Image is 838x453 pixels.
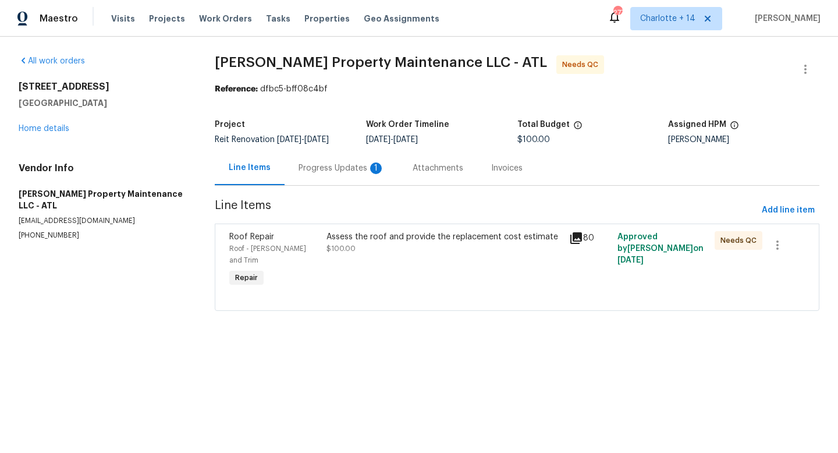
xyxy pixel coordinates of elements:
[40,13,78,24] span: Maestro
[491,162,523,174] div: Invoices
[277,136,329,144] span: -
[19,216,187,226] p: [EMAIL_ADDRESS][DOMAIN_NAME]
[19,231,187,240] p: [PHONE_NUMBER]
[19,81,187,93] h2: [STREET_ADDRESS]
[215,55,547,69] span: [PERSON_NAME] Property Maintenance LLC - ATL
[304,136,329,144] span: [DATE]
[720,235,761,246] span: Needs QC
[668,136,819,144] div: [PERSON_NAME]
[111,13,135,24] span: Visits
[229,162,271,174] div: Line Items
[215,136,329,144] span: Reit Renovation
[19,57,85,65] a: All work orders
[757,200,819,221] button: Add line item
[230,272,262,284] span: Repair
[562,59,603,70] span: Needs QC
[19,125,69,133] a: Home details
[517,121,570,129] h5: Total Budget
[19,188,187,211] h5: [PERSON_NAME] Property Maintenance LLC - ATL
[617,256,644,264] span: [DATE]
[215,200,757,221] span: Line Items
[19,97,187,109] h5: [GEOGRAPHIC_DATA]
[364,13,439,24] span: Geo Assignments
[366,121,449,129] h5: Work Order Timeline
[573,121,583,136] span: The total cost of line items that have been proposed by Opendoor. This sum includes line items th...
[215,83,819,95] div: dfbc5-bff08c4bf
[762,203,815,218] span: Add line item
[277,136,301,144] span: [DATE]
[370,162,382,174] div: 1
[413,162,463,174] div: Attachments
[215,85,258,93] b: Reference:
[569,231,610,245] div: 80
[266,15,290,23] span: Tasks
[750,13,821,24] span: [PERSON_NAME]
[229,245,306,264] span: Roof - [PERSON_NAME] and Trim
[19,162,187,174] h4: Vendor Info
[326,245,356,252] span: $100.00
[668,121,726,129] h5: Assigned HPM
[326,231,562,243] div: Assess the roof and provide the replacement cost estimate
[366,136,418,144] span: -
[229,233,274,241] span: Roof Repair
[640,13,695,24] span: Charlotte + 14
[393,136,418,144] span: [DATE]
[617,233,704,264] span: Approved by [PERSON_NAME] on
[517,136,550,144] span: $100.00
[299,162,385,174] div: Progress Updates
[366,136,390,144] span: [DATE]
[613,7,622,19] div: 277
[199,13,252,24] span: Work Orders
[149,13,185,24] span: Projects
[730,121,739,136] span: The hpm assigned to this work order.
[304,13,350,24] span: Properties
[215,121,245,129] h5: Project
